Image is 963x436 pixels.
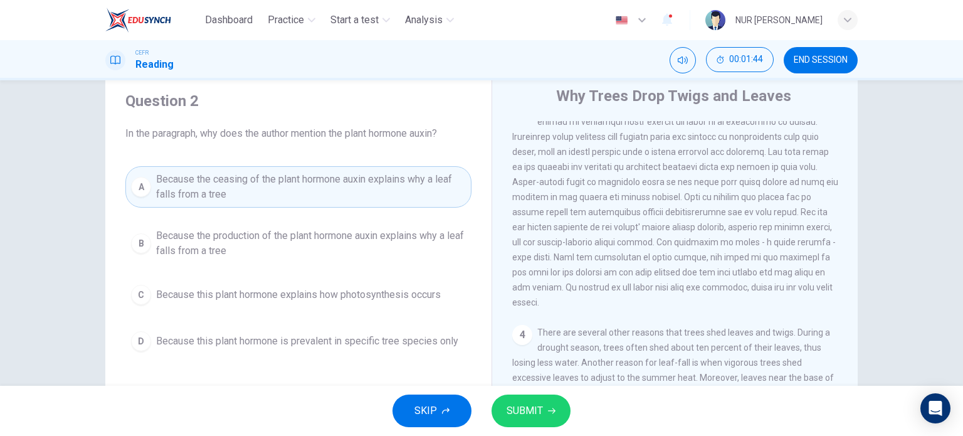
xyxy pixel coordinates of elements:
div: B [131,233,151,253]
button: SUBMIT [492,395,571,427]
h1: Reading [135,57,174,72]
span: CEFR [135,48,149,57]
span: Practice [268,13,304,28]
h4: Question 2 [125,91,471,111]
div: Mute [670,47,696,73]
span: Analysis [405,13,443,28]
h4: Why Trees Drop Twigs and Leaves [556,86,791,106]
div: NUR [PERSON_NAME] [735,13,823,28]
div: 4 [512,325,532,345]
span: Because the ceasing of the plant hormone auxin explains why a leaf falls from a tree [156,172,466,202]
span: Because the production of the plant hormone auxin explains why a leaf falls from a tree [156,228,466,258]
span: SUBMIT [507,402,543,420]
img: Profile picture [705,10,725,30]
span: In the paragraph, why does the author mention the plant hormone auxin? [125,126,471,141]
button: Practice [263,9,320,31]
span: END SESSION [794,55,848,65]
div: Hide [706,47,774,73]
button: BBecause the production of the plant hormone auxin explains why a leaf falls from a tree [125,223,471,264]
span: Because this plant hormone explains how photosynthesis occurs [156,287,441,302]
img: EduSynch logo [105,8,171,33]
button: 00:01:44 [706,47,774,72]
button: Start a test [325,9,395,31]
button: Analysis [400,9,459,31]
div: D [131,331,151,351]
button: ABecause the ceasing of the plant hormone auxin explains why a leaf falls from a tree [125,166,471,208]
span: Dashboard [205,13,253,28]
button: CBecause this plant hormone explains how photosynthesis occurs [125,279,471,311]
button: DBecause this plant hormone is prevalent in specific tree species only [125,326,471,357]
button: SKIP [392,395,471,427]
span: Because this plant hormone is prevalent in specific tree species only [156,334,458,349]
span: 00:01:44 [729,55,763,65]
div: Open Intercom Messenger [920,393,950,423]
span: SKIP [414,402,437,420]
button: END SESSION [784,47,858,73]
button: Dashboard [200,9,258,31]
span: Start a test [330,13,379,28]
a: EduSynch logo [105,8,200,33]
img: en [614,16,629,25]
div: C [131,285,151,305]
div: A [131,177,151,197]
